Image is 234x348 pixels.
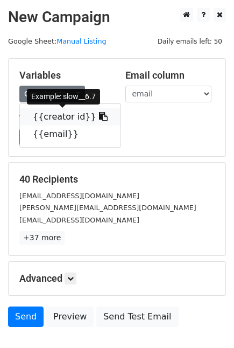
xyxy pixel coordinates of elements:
span: Daily emails left: 50 [154,36,226,47]
small: Google Sheet: [8,37,107,45]
a: Copy/paste... [19,86,85,102]
small: [EMAIL_ADDRESS][DOMAIN_NAME] [19,192,139,200]
h5: Advanced [19,273,215,284]
h5: Email column [125,69,215,81]
div: Example: slow__6.7 [27,89,100,105]
iframe: Chat Widget [180,296,234,348]
a: Send [8,307,44,327]
a: Daily emails left: 50 [154,37,226,45]
h5: 40 Recipients [19,173,215,185]
a: {{creator id}} [20,108,120,126]
h2: New Campaign [8,8,226,26]
small: [PERSON_NAME][EMAIL_ADDRESS][DOMAIN_NAME] [19,204,196,212]
a: Send Test Email [96,307,178,327]
a: Manual Listing [56,37,106,45]
small: [EMAIL_ADDRESS][DOMAIN_NAME] [19,216,139,224]
a: Preview [46,307,94,327]
a: +37 more [19,231,65,245]
a: {{email}} [20,126,120,143]
h5: Variables [19,69,109,81]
